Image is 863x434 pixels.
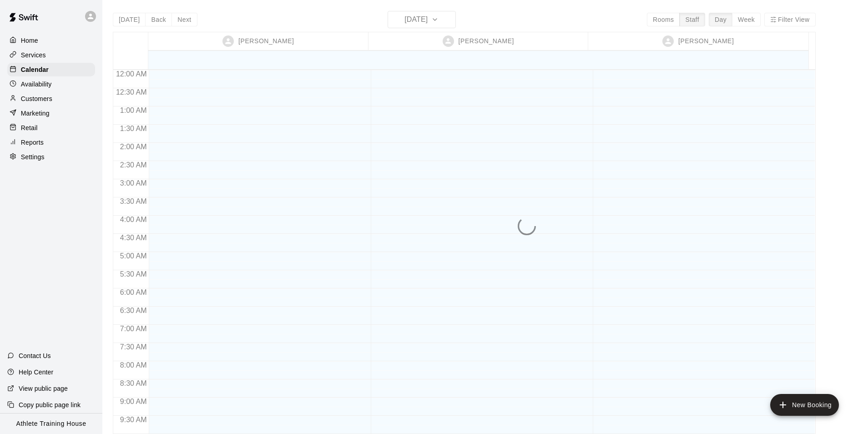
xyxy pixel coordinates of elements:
[118,106,149,114] span: 1:00 AM
[118,307,149,314] span: 6:30 AM
[7,34,95,47] a: Home
[7,136,95,149] a: Reports
[7,150,95,164] a: Settings
[678,36,734,46] p: [PERSON_NAME]
[16,419,86,429] p: Athlete Training House
[118,361,149,369] span: 8:00 AM
[118,288,149,296] span: 6:00 AM
[21,80,52,89] p: Availability
[21,94,52,103] p: Customers
[7,77,95,91] a: Availability
[7,121,95,135] a: Retail
[114,88,149,96] span: 12:30 AM
[118,270,149,278] span: 5:30 AM
[118,161,149,169] span: 2:30 AM
[21,109,50,118] p: Marketing
[238,36,294,46] p: [PERSON_NAME]
[7,92,95,106] a: Customers
[118,234,149,242] span: 4:30 AM
[21,36,38,45] p: Home
[19,351,51,360] p: Contact Us
[770,394,839,416] button: add
[118,143,149,151] span: 2:00 AM
[7,48,95,62] a: Services
[21,65,49,74] p: Calendar
[118,216,149,223] span: 4:00 AM
[114,70,149,78] span: 12:00 AM
[7,63,95,76] a: Calendar
[19,384,68,393] p: View public page
[21,152,45,161] p: Settings
[118,125,149,132] span: 1:30 AM
[19,368,53,377] p: Help Center
[118,416,149,424] span: 9:30 AM
[118,343,149,351] span: 7:30 AM
[7,106,95,120] a: Marketing
[118,398,149,405] span: 9:00 AM
[118,325,149,333] span: 7:00 AM
[118,197,149,205] span: 3:30 AM
[118,252,149,260] span: 5:00 AM
[21,123,38,132] p: Retail
[21,138,44,147] p: Reports
[19,400,81,409] p: Copy public page link
[118,379,149,387] span: 8:30 AM
[459,36,514,46] p: [PERSON_NAME]
[118,179,149,187] span: 3:00 AM
[21,50,46,60] p: Services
